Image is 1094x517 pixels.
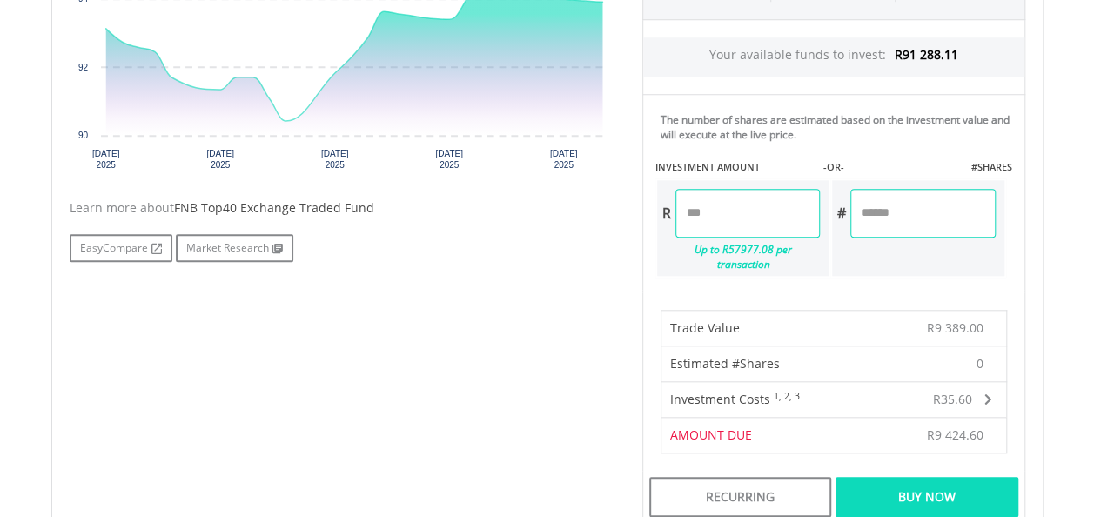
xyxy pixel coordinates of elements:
[70,234,172,262] a: EasyCompare
[832,189,850,238] div: #
[435,149,463,170] text: [DATE] 2025
[657,189,675,238] div: R
[895,46,958,63] span: R91 288.11
[927,319,983,336] span: R9 389.00
[649,477,831,517] div: Recurring
[91,149,119,170] text: [DATE] 2025
[670,391,770,407] span: Investment Costs
[77,131,88,140] text: 90
[670,426,752,443] span: AMOUNT DUE
[927,426,983,443] span: R9 424.60
[970,160,1011,174] label: #SHARES
[655,160,760,174] label: INVESTMENT AMOUNT
[174,199,374,216] span: FNB Top40 Exchange Traded Fund
[774,390,800,402] sup: 1, 2, 3
[977,355,983,373] span: 0
[822,160,843,174] label: -OR-
[836,477,1017,517] div: Buy Now
[933,391,972,407] span: R35.60
[661,112,1017,142] div: The number of shares are estimated based on the investment value and will execute at the live price.
[670,319,740,336] span: Trade Value
[643,37,1024,77] div: Your available funds to invest:
[70,199,616,217] div: Learn more about
[176,234,293,262] a: Market Research
[77,63,88,72] text: 92
[670,355,780,372] span: Estimated #Shares
[549,149,577,170] text: [DATE] 2025
[657,238,821,276] div: Up to R57977.08 per transaction
[320,149,348,170] text: [DATE] 2025
[206,149,234,170] text: [DATE] 2025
